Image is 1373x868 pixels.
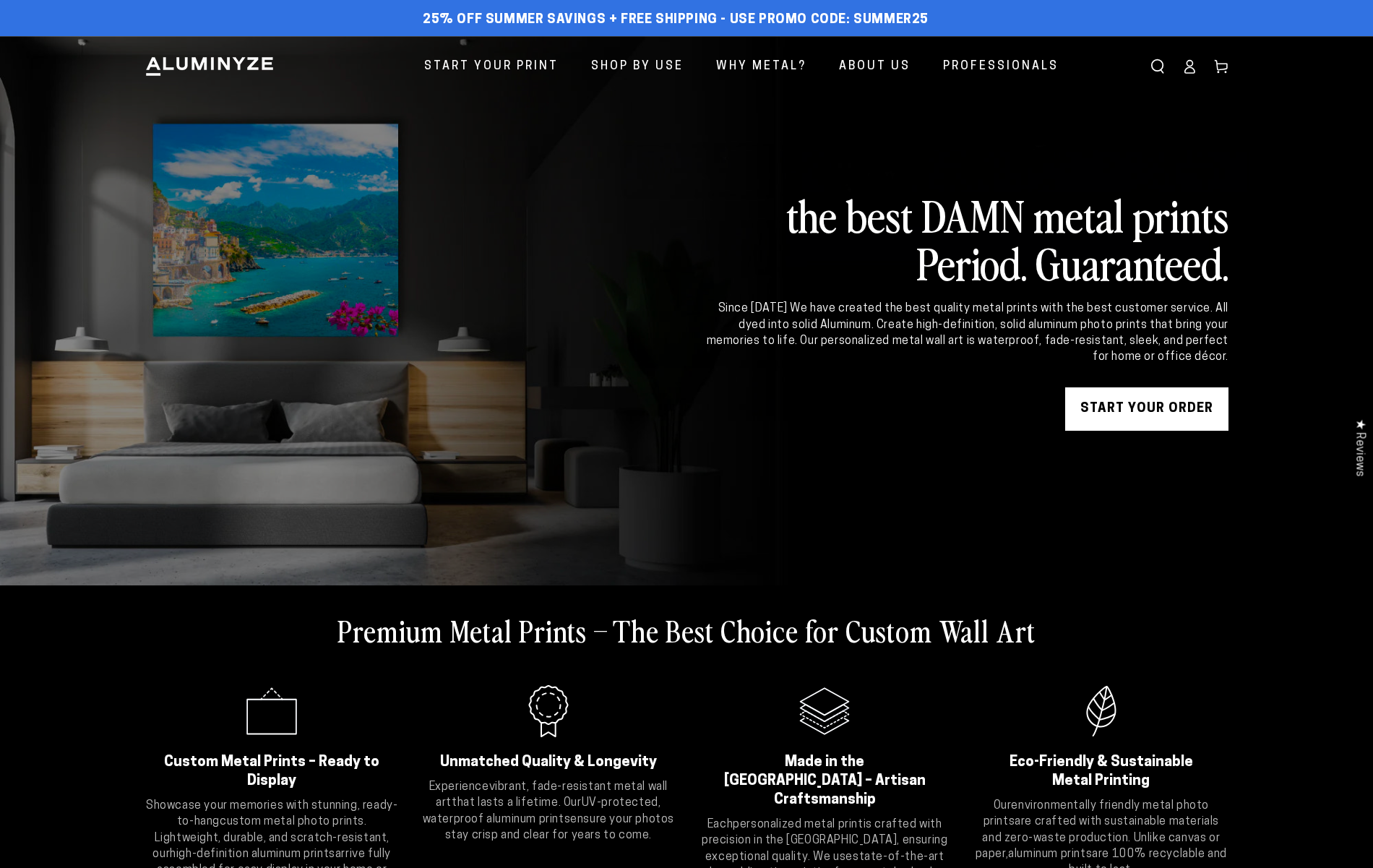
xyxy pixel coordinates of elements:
[591,56,684,77] span: Shop By Use
[421,779,676,844] p: Experience that lasts a lifetime. Our ensure your photos stay crisp and clear for years to come.
[1008,848,1092,860] strong: aluminum prints
[716,56,806,77] span: Why Metal?
[423,797,661,825] strong: UV-protected, waterproof aluminum prints
[839,56,911,77] span: About Us
[733,819,863,830] strong: personalized metal print
[1142,51,1174,82] summary: Search our site
[715,753,934,809] h2: Made in the [GEOGRAPHIC_DATA] – Artisan Craftsmanship
[413,48,569,86] a: Start Your Print
[170,848,335,860] strong: high-definition aluminum prints
[828,48,921,86] a: About Us
[992,753,1211,791] h2: Eco-Friendly & Sustainable Metal Printing
[704,191,1228,286] h2: the best DAMN metal prints Period. Guaranteed.
[337,611,1036,649] h2: Premium Metal Prints – The Best Choice for Custom Wall Art
[1065,387,1228,431] a: START YOUR Order
[984,800,1209,828] strong: environmentally friendly metal photo prints
[932,48,1069,86] a: Professionals
[145,56,275,77] img: Aluminyze
[424,56,559,77] span: Start Your Print
[423,12,929,28] span: 25% off Summer Savings + Free Shipping - Use Promo Code: SUMMER25
[1346,408,1373,488] div: Click to open Judge.me floating reviews tab
[436,781,668,809] strong: vibrant, fade-resistant metal wall art
[704,301,1228,366] div: Since [DATE] We have created the best quality metal prints with the best customer service. All dy...
[439,753,658,772] h2: Unmatched Quality & Longevity
[943,56,1059,77] span: Professionals
[163,753,382,791] h2: Custom Metal Prints – Ready to Display
[705,48,817,86] a: Why Metal?
[220,816,364,828] strong: custom metal photo prints
[580,48,694,86] a: Shop By Use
